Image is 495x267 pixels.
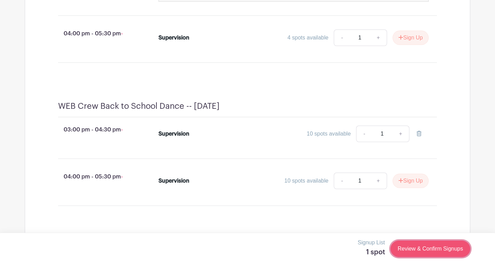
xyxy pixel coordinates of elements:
span: - [121,127,123,132]
div: 10 spots available [284,177,328,185]
h4: WEB Crew Back to School Dance -- [DATE] [58,101,220,111]
div: Supervision [158,34,189,42]
button: Sign Up [393,31,429,45]
a: + [370,173,387,189]
div: Supervision [158,177,189,185]
div: 10 spots available [307,130,351,138]
p: Signup List [358,239,385,247]
a: + [392,126,409,142]
a: - [334,173,350,189]
a: - [356,126,372,142]
a: + [370,30,387,46]
p: 04:00 pm - 05:30 pm [47,27,147,40]
h5: 1 spot [358,248,385,256]
p: 04:00 pm - 05:30 pm [47,170,147,184]
button: Sign Up [393,174,429,188]
a: - [334,30,350,46]
p: 03:00 pm - 04:30 pm [47,123,147,137]
div: Supervision [158,130,189,138]
span: - [121,31,123,36]
span: - [121,174,123,179]
div: 4 spots available [287,34,328,42]
a: Review & Confirm Signups [390,241,470,257]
